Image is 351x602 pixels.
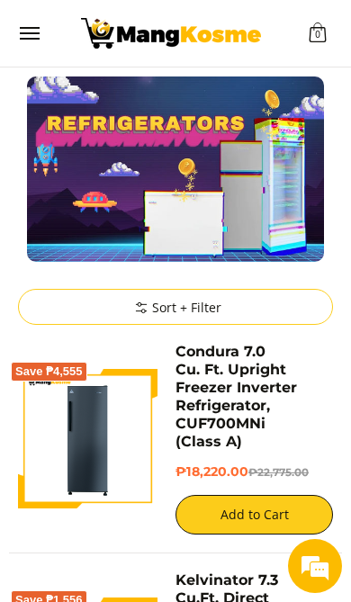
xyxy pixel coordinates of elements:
h6: ₱18,220.00 [175,464,333,481]
summary: Sort + Filter [18,289,333,325]
img: Condura 7.0 Cu. Ft. Upright Freezer Inverter Refrigerator, CUF700MNi (Class A) [18,369,157,508]
span: Save ₱4,555 [15,366,83,377]
button: Add to Cart [175,495,333,535]
span: 0 [312,31,323,39]
del: ₱22,775.00 [248,466,309,479]
a: Condura 7.0 Cu. Ft. Upright Freezer Inverter Refrigerator, CUF700MNi (Class A) [175,343,297,450]
span: Sort + Filter [130,299,221,317]
img: Bodega Sale Refrigerator l Mang Kosme: Home Appliances Warehouse Sale [81,18,261,49]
